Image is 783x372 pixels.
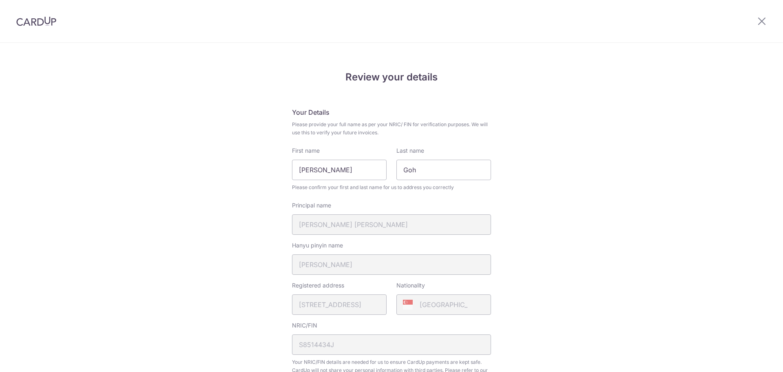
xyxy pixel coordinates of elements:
label: Registered address [292,281,344,290]
h5: Your Details [292,107,491,117]
span: Please provide your full name as per your NRIC/ FIN for verification purposes. We will use this t... [292,120,491,137]
label: Nationality [396,281,425,290]
h4: Review your details [292,70,491,85]
label: Last name [396,147,424,155]
input: First Name [292,160,387,180]
input: Last name [396,160,491,180]
label: Principal name [292,201,331,209]
img: CardUp [16,16,56,26]
label: First name [292,147,320,155]
label: NRIC/FIN [292,321,317,330]
label: Hanyu pinyin name [292,241,343,249]
span: Please confirm your first and last name for us to address you correctly [292,183,491,192]
iframe: Opens a widget where you can find more information [731,347,775,368]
